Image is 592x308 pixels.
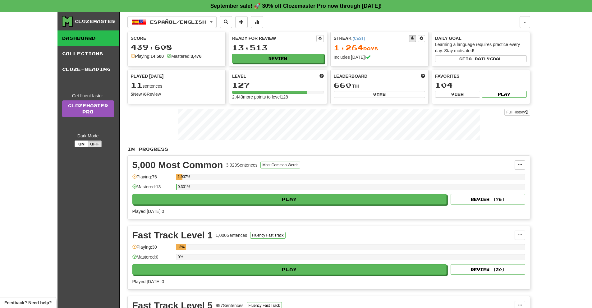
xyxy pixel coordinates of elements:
div: Get fluent faster. [62,93,114,99]
span: Played [DATE]: 0 [132,209,164,214]
button: Seta dailygoal [435,55,527,62]
div: 104 [435,81,527,89]
button: Search sentences [220,16,232,28]
div: 2,443 more points to level 128 [232,94,324,100]
button: Play [132,264,447,275]
strong: September sale! 🚀 30% off Clozemaster Pro now through [DATE]! [210,3,382,9]
span: Score more points to level up [319,73,324,79]
button: Review [232,54,324,63]
div: 439,608 [131,43,223,51]
strong: 3,476 [190,54,201,59]
div: Playing: 30 [132,244,173,254]
div: th [334,81,425,89]
div: 5,000 Most Common [132,160,223,170]
div: 1,000 Sentences [216,232,247,238]
span: Played [DATE]: 0 [132,279,164,284]
div: Fast Track Level 1 [132,231,213,240]
div: Playing: 76 [132,174,173,184]
button: View [435,91,480,98]
button: Play [482,91,527,98]
a: (CEST) [353,36,365,41]
span: 1,264 [334,43,363,52]
button: Off [88,140,102,147]
div: New / Review [131,91,223,97]
div: Mastered: 13 [132,184,173,194]
div: Learning a language requires practice every day. Stay motivated! [435,41,527,54]
button: Español/English [127,16,217,28]
div: Mastered: 0 [132,254,173,264]
div: Favorites [435,73,527,79]
div: Mastered: [167,53,201,59]
span: Level [232,73,246,79]
p: In Progress [127,146,530,152]
button: On [75,140,88,147]
div: Playing: [131,53,164,59]
div: Score [131,35,223,41]
div: 1.937% [178,174,183,180]
button: Add sentence to collection [235,16,248,28]
div: 3,923 Sentences [226,162,257,168]
button: View [334,91,425,98]
a: ClozemasterPro [62,100,114,117]
a: Cloze-Reading [57,62,119,77]
div: Clozemaster [75,18,115,25]
span: This week in points, UTC [421,73,425,79]
div: Dark Mode [62,133,114,139]
strong: 6 [144,92,147,97]
span: Played [DATE] [131,73,164,79]
button: More stats [251,16,263,28]
a: Dashboard [57,30,119,46]
span: Español / English [150,19,206,25]
div: Streak [334,35,409,41]
button: Most Common Words [260,162,300,168]
span: Leaderboard [334,73,368,79]
span: Open feedback widget [4,300,52,306]
div: Daily Goal [435,35,527,41]
div: sentences [131,81,223,89]
button: Play [132,194,447,205]
div: 13,513 [232,44,324,52]
span: 660 [334,80,351,89]
strong: 14,500 [150,54,164,59]
span: a daily [469,57,490,61]
button: Full History [504,109,530,116]
strong: 5 [131,92,133,97]
span: 11 [131,80,143,89]
div: Includes [DATE]! [334,54,425,60]
div: Day s [334,44,425,52]
button: Review (30) [451,264,525,275]
a: Collections [57,46,119,62]
div: Ready for Review [232,35,316,41]
button: Review (76) [451,194,525,205]
button: Fluency Fast Track [250,232,285,239]
div: 3% [178,244,186,250]
div: 127 [232,81,324,89]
